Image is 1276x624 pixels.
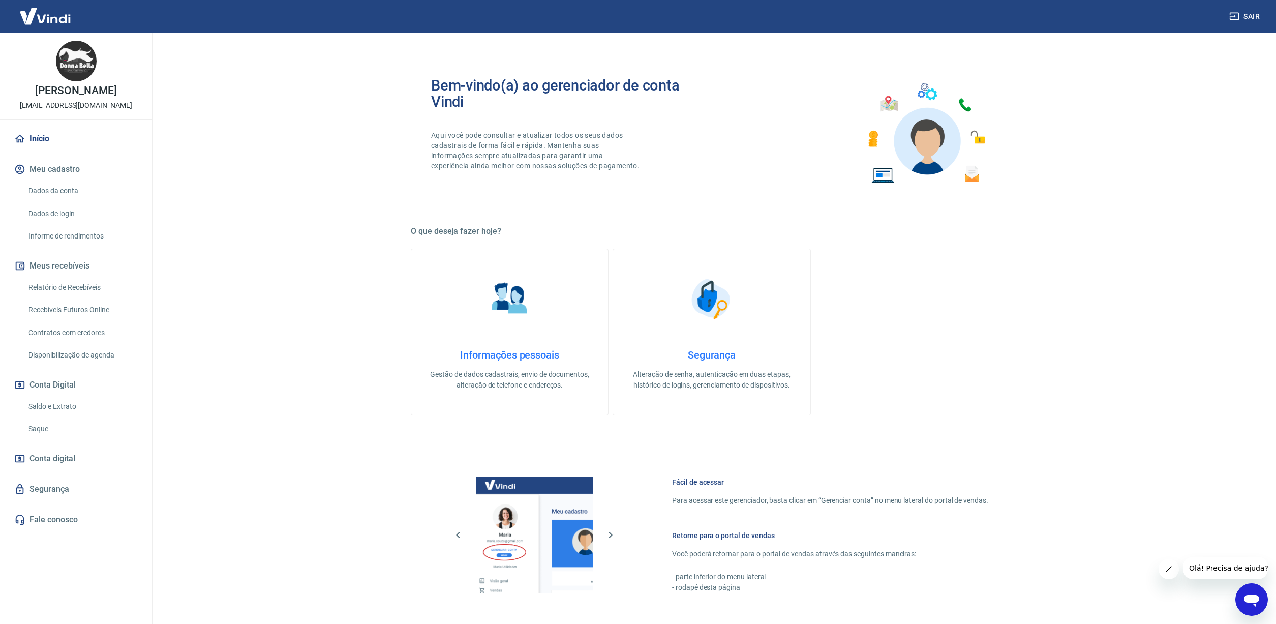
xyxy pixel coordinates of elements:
[859,77,992,190] img: Imagem de um avatar masculino com diversos icones exemplificando as funcionalidades do gerenciado...
[672,530,988,541] h6: Retorne para o portal de vendas
[431,77,712,110] h2: Bem-vindo(a) ao gerenciador de conta Vindi
[12,374,140,396] button: Conta Digital
[12,509,140,531] a: Fale conosco
[431,130,642,171] p: Aqui você pode consultar e atualizar todos os seus dados cadastrais de forma fácil e rápida. Mant...
[6,7,85,15] span: Olá! Precisa de ajuda?
[24,300,140,320] a: Recebíveis Futuros Online
[411,226,1013,236] h5: O que deseja fazer hoje?
[24,277,140,298] a: Relatório de Recebíveis
[476,477,593,593] img: Imagem da dashboard mostrando o botão de gerenciar conta na sidebar no lado esquerdo
[12,158,140,181] button: Meu cadastro
[56,41,97,81] img: 8b28409f-f43f-490a-a86e-04ac5f20bf19.jpeg
[411,249,609,415] a: Informações pessoaisInformações pessoaisGestão de dados cadastrais, envio de documentos, alteraçã...
[1227,7,1264,26] button: Sair
[1235,583,1268,616] iframe: Botão para abrir a janela de mensagens
[672,572,988,582] p: - parte inferior do menu lateral
[428,349,592,361] h4: Informações pessoais
[24,226,140,247] a: Informe de rendimentos
[1183,557,1268,579] iframe: Mensagem da empresa
[613,249,810,415] a: SegurançaSegurançaAlteração de senha, autenticação em duas etapas, histórico de logins, gerenciam...
[672,582,988,593] p: - rodapé desta página
[24,181,140,201] a: Dados da conta
[672,549,988,559] p: Você poderá retornar para o portal de vendas através das seguintes maneiras:
[24,345,140,366] a: Disponibilização de agenda
[12,1,78,32] img: Vindi
[629,349,794,361] h4: Segurança
[20,100,132,111] p: [EMAIL_ADDRESS][DOMAIN_NAME]
[672,495,988,506] p: Para acessar este gerenciador, basta clicar em “Gerenciar conta” no menu lateral do portal de ven...
[24,419,140,439] a: Saque
[686,274,737,324] img: Segurança
[12,255,140,277] button: Meus recebíveis
[12,448,140,470] a: Conta digital
[12,128,140,150] a: Início
[29,452,75,466] span: Conta digital
[484,274,535,324] img: Informações pessoais
[629,369,794,391] p: Alteração de senha, autenticação em duas etapas, histórico de logins, gerenciamento de dispositivos.
[672,477,988,487] h6: Fácil de acessar
[24,203,140,224] a: Dados de login
[35,85,116,96] p: [PERSON_NAME]
[428,369,592,391] p: Gestão de dados cadastrais, envio de documentos, alteração de telefone e endereços.
[24,396,140,417] a: Saldo e Extrato
[1159,559,1179,579] iframe: Fechar mensagem
[24,322,140,343] a: Contratos com credores
[12,478,140,500] a: Segurança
